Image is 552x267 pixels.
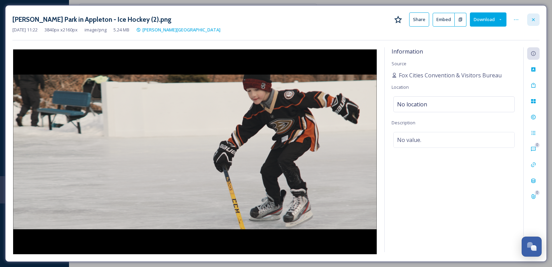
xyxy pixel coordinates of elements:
[392,60,406,67] span: Source
[392,84,409,90] span: Location
[522,237,542,257] button: Open Chat
[45,27,78,33] span: 3840 px x 2160 px
[470,12,506,27] button: Download
[397,136,421,144] span: No value.
[392,120,415,126] span: Description
[142,27,220,33] span: [PERSON_NAME][GEOGRAPHIC_DATA]
[409,12,429,27] button: Share
[399,71,502,79] span: Fox Cities Convention & Visitors Bureau
[535,143,540,147] div: 0
[392,48,423,55] span: Information
[114,27,129,33] span: 5.24 MB
[12,49,377,254] img: 3856-wl-3N39E40MV6Q1904H45RUO5S1PK.png
[12,15,171,25] h3: [PERSON_NAME] Park in Appleton - Ice Hockey (2).png
[85,27,107,33] span: image/png
[535,190,540,195] div: 0
[397,100,427,108] span: No location
[433,13,455,27] button: Embed
[12,27,38,33] span: [DATE] 11:22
